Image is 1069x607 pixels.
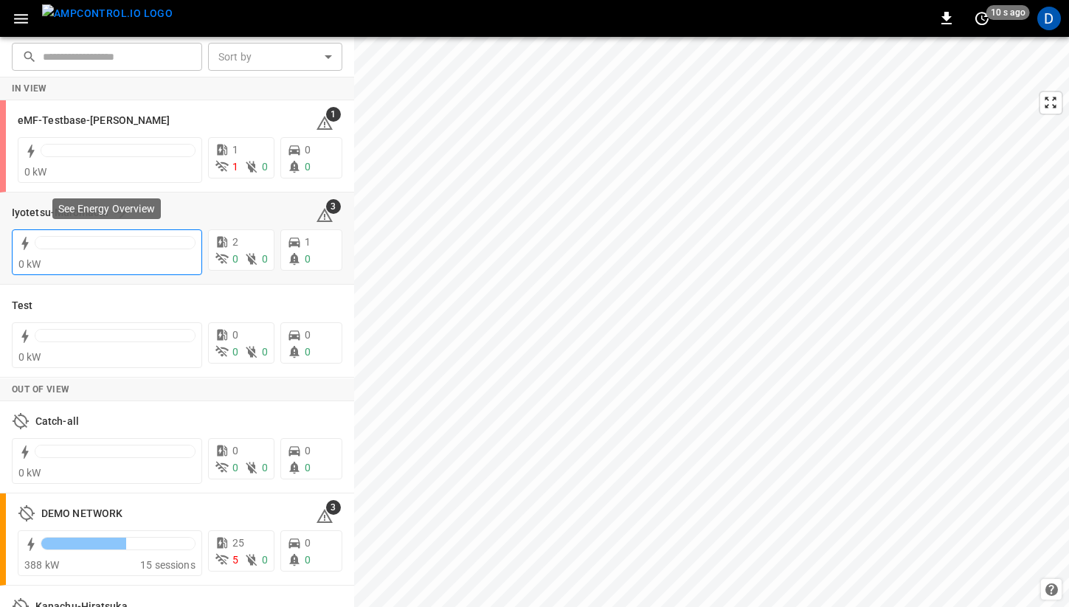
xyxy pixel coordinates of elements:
span: 0 [305,537,311,549]
button: set refresh interval [970,7,994,30]
span: 0 [232,462,238,474]
span: 0 [305,554,311,566]
span: 1 [326,107,341,122]
span: 10 s ago [986,5,1030,20]
h6: eMF-Testbase-Musashimurayama [18,113,170,129]
span: 0 [305,144,311,156]
span: 25 [232,537,244,549]
span: 0 [305,329,311,341]
span: 0 [232,253,238,265]
span: 2 [232,236,238,248]
span: 0 [262,253,268,265]
span: 0 [232,346,238,358]
span: 0 [262,462,268,474]
h6: Iyotetsu-Muromachi [12,205,108,221]
h6: Test [12,298,32,314]
strong: In View [12,83,47,94]
span: 1 [232,144,238,156]
span: 3 [326,199,341,214]
canvas: Map [354,37,1069,607]
span: 0 kW [18,351,41,363]
span: 0 kW [18,258,41,270]
span: 15 sessions [140,559,196,571]
span: 0 [305,346,311,358]
span: 0 [262,346,268,358]
img: ampcontrol.io logo [42,4,173,23]
span: 5 [232,554,238,566]
span: 0 [262,161,268,173]
span: 0 [232,445,238,457]
h6: DEMO NETWORK [41,506,122,522]
span: 0 [305,161,311,173]
span: 0 [305,445,311,457]
span: 1 [305,236,311,248]
span: 1 [232,161,238,173]
span: 388 kW [24,559,59,571]
span: 0 [262,554,268,566]
span: 0 kW [24,166,47,178]
span: 0 kW [18,467,41,479]
div: profile-icon [1037,7,1061,30]
p: See Energy Overview [58,201,155,216]
h6: Catch-all [35,414,79,430]
span: 0 [305,253,311,265]
strong: Out of View [12,384,69,395]
span: 0 [232,329,238,341]
span: 0 [305,462,311,474]
span: 3 [326,500,341,515]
